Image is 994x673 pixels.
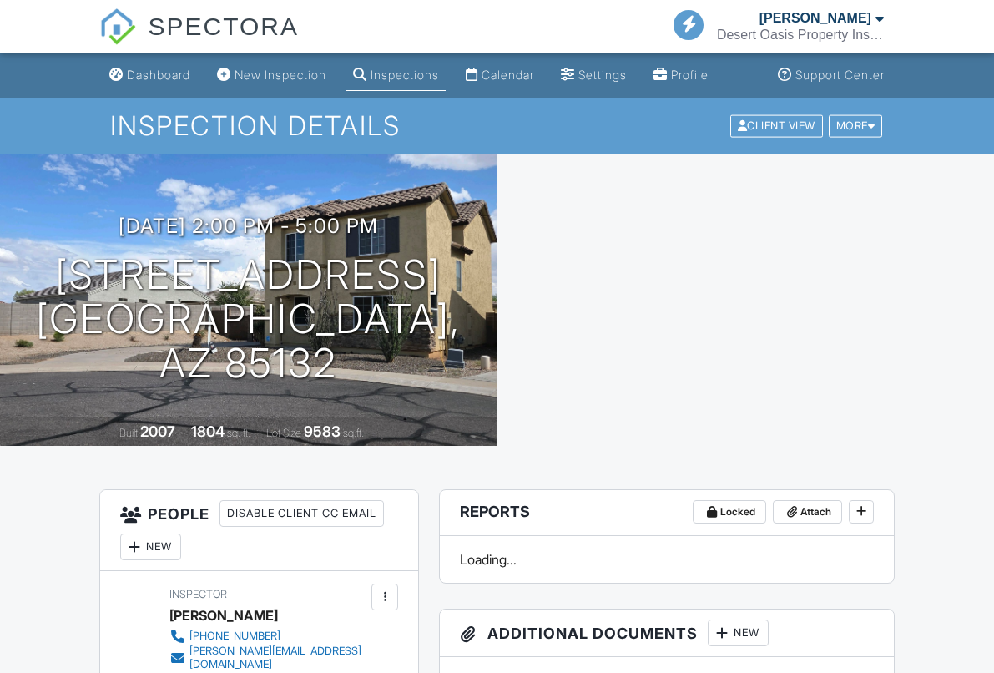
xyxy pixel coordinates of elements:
[127,68,190,82] div: Dashboard
[169,645,367,671] a: [PERSON_NAME][EMAIL_ADDRESS][DOMAIN_NAME]
[27,253,471,385] h1: [STREET_ADDRESS] [GEOGRAPHIC_DATA], AZ 85132
[189,645,367,671] div: [PERSON_NAME][EMAIL_ADDRESS][DOMAIN_NAME]
[120,534,181,560] div: New
[440,610,894,657] h3: Additional Documents
[708,620,769,646] div: New
[169,628,367,645] a: [PHONE_NUMBER]
[191,423,225,440] div: 1804
[235,68,326,82] div: New Inspection
[729,119,827,131] a: Client View
[717,27,884,43] div: Desert Oasis Property Inspections
[759,10,871,27] div: [PERSON_NAME]
[140,423,175,440] div: 2007
[647,60,715,91] a: Profile
[266,427,301,439] span: Lot Size
[227,427,250,439] span: sq. ft.
[795,68,885,82] div: Support Center
[99,8,136,45] img: The Best Home Inspection Software - Spectora
[100,490,418,571] h3: People
[459,60,541,91] a: Calendar
[149,8,300,43] span: SPECTORA
[169,588,227,600] span: Inspector
[119,427,138,439] span: Built
[671,68,709,82] div: Profile
[99,25,299,56] a: SPECTORA
[346,60,446,91] a: Inspections
[119,215,378,237] h3: [DATE] 2:00 pm - 5:00 pm
[219,500,384,527] div: Disable Client CC Email
[210,60,333,91] a: New Inspection
[730,114,823,137] div: Client View
[578,68,627,82] div: Settings
[189,630,280,643] div: [PHONE_NUMBER]
[771,60,891,91] a: Support Center
[829,114,883,137] div: More
[110,111,884,140] h1: Inspection Details
[371,68,439,82] div: Inspections
[304,423,341,440] div: 9583
[103,60,197,91] a: Dashboard
[554,60,633,91] a: Settings
[169,603,278,628] div: [PERSON_NAME]
[343,427,364,439] span: sq.ft.
[482,68,534,82] div: Calendar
